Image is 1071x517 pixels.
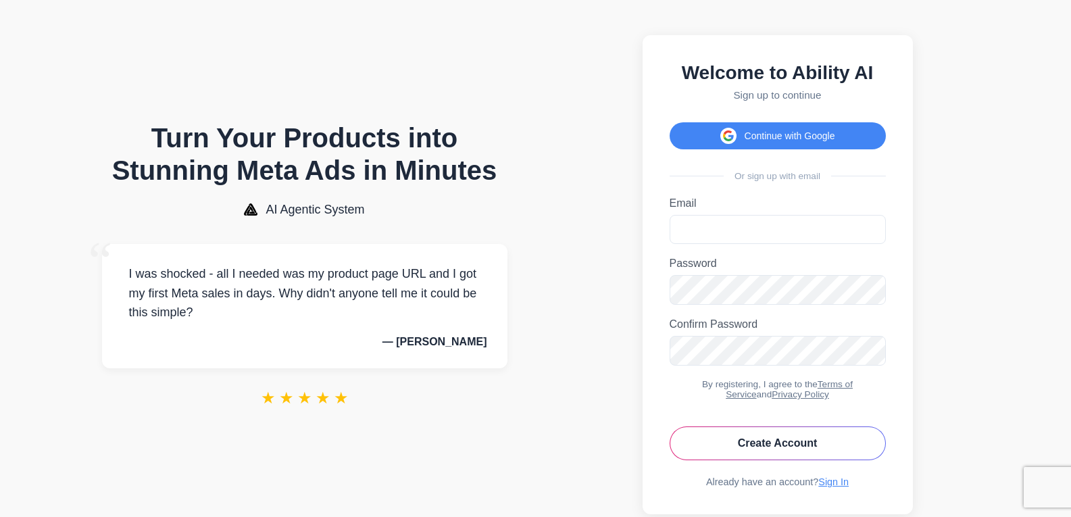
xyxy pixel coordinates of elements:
p: Sign up to continue [670,89,886,101]
h1: Turn Your Products into Stunning Meta Ads in Minutes [102,122,507,187]
span: ★ [261,389,276,408]
span: ★ [334,389,349,408]
button: Continue with Google [670,122,886,149]
a: Sign In [818,476,849,487]
button: Create Account [670,426,886,460]
span: AI Agentic System [266,203,364,217]
label: Email [670,197,886,210]
label: Confirm Password [670,318,886,330]
span: ★ [316,389,330,408]
label: Password [670,257,886,270]
span: ★ [297,389,312,408]
h2: Welcome to Ability AI [670,62,886,84]
div: Or sign up with email [670,171,886,181]
div: By registering, I agree to the and [670,379,886,399]
a: Terms of Service [726,379,853,399]
a: Privacy Policy [772,389,829,399]
span: ★ [279,389,294,408]
p: I was shocked - all I needed was my product page URL and I got my first Meta sales in days. Why d... [122,264,487,322]
span: “ [89,230,113,292]
p: — [PERSON_NAME] [122,336,487,348]
div: Already have an account? [670,476,886,487]
img: AI Agentic System Logo [244,203,257,216]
